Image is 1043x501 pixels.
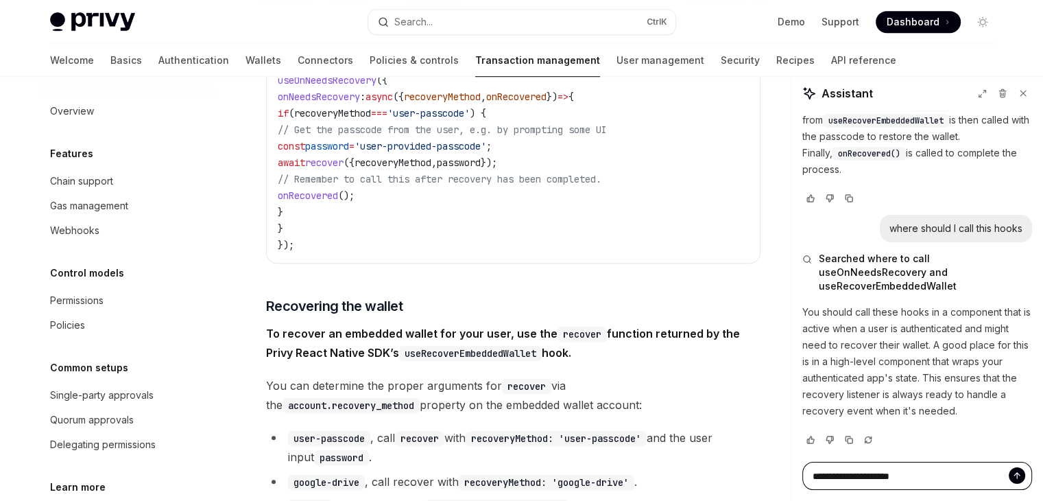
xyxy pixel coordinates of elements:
div: Gas management [50,198,128,214]
div: Permissions [50,292,104,309]
a: Basics [110,44,142,77]
code: recoveryMethod: 'user-passcode' [466,431,647,446]
div: Webhooks [50,222,99,239]
a: Overview [39,99,215,124]
span: Ctrl K [647,16,667,27]
span: { [568,91,574,103]
code: recover [502,379,551,394]
a: Chain support [39,169,215,194]
span: ; [486,140,492,152]
span: await [278,156,305,169]
span: // Remember to call this after recovery has been completed. [278,173,601,185]
code: recover [558,327,607,342]
a: User management [616,44,704,77]
button: Toggle dark mode [972,11,994,33]
span: Assistant [822,85,873,102]
span: ) { [470,107,486,119]
span: recoveryMethod [404,91,481,103]
button: Search...CtrlK [368,10,675,34]
span: password [437,156,481,169]
span: } [278,206,283,218]
span: recoveryMethod [355,156,431,169]
span: useRecoverEmbeddedWallet [828,115,944,126]
span: // Get the passcode from the user, e.g. by prompting some UI [278,124,607,136]
a: Transaction management [475,44,600,77]
span: recoveryMethod [294,107,371,119]
span: Recovering the wallet [266,296,403,316]
button: Vote that response was not good [822,191,838,205]
a: Connectors [298,44,353,77]
a: Support [822,15,859,29]
span: onNeedsRecovery [278,91,360,103]
strong: To recover an embedded wallet for your user, use the function returned by the Privy React Native ... [266,327,740,360]
textarea: Ask a question... [802,462,1032,491]
button: Copy chat response [841,433,857,447]
div: where should I call this hooks [889,222,1022,235]
span: onRecovered() [838,148,900,159]
div: Delegating permissions [50,436,156,453]
button: Searched where to call useOnNeedsRecovery and useRecoverEmbeddedWallet [802,252,1032,293]
button: Copy chat response [841,191,857,205]
button: Vote that response was good [802,433,819,447]
div: Chain support [50,173,113,189]
span: => [558,91,568,103]
p: You should call these hooks in a component that is active when a user is authenticated and might ... [802,304,1032,419]
span: onRecovered [486,91,547,103]
div: Quorum approvals [50,412,134,428]
span: === [371,107,387,119]
span: Searched where to call useOnNeedsRecovery and useRecoverEmbeddedWallet [819,252,1032,293]
code: user-passcode [288,431,370,446]
span: password [305,140,349,152]
span: }); [278,239,294,251]
span: }) [547,91,558,103]
span: , [431,156,437,169]
span: useOnNeedsRecovery [278,74,376,86]
span: ({ [393,91,404,103]
a: Gas management [39,194,215,218]
button: Send message [1009,467,1025,484]
span: (); [338,189,355,202]
span: , [481,91,486,103]
a: Dashboard [876,11,961,33]
a: API reference [831,44,896,77]
a: Policies & controls [370,44,459,77]
div: Overview [50,103,94,119]
a: Permissions [39,288,215,313]
span: async [365,91,393,103]
a: Quorum approvals [39,408,215,432]
img: light logo [50,12,135,32]
code: recover [395,431,444,446]
div: Single-party approvals [50,387,154,404]
a: Policies [39,313,215,338]
span: } [278,222,283,235]
a: Recipes [776,44,815,77]
a: Demo [778,15,805,29]
span: 'user-provided-passcode' [355,140,486,152]
a: Webhooks [39,218,215,243]
h5: Learn more [50,479,106,496]
span: if [278,107,289,119]
a: Security [721,44,760,77]
a: Single-party approvals [39,383,215,408]
code: account.recovery_method [283,398,420,413]
span: Dashboard [887,15,939,29]
span: 'user-passcode' [387,107,470,119]
span: ({ [376,74,387,86]
span: const [278,140,305,152]
div: Policies [50,317,85,334]
button: Reload last chat [860,433,876,447]
code: useRecoverEmbeddedWallet [399,346,542,361]
span: You can determine the proper arguments for via the property on the embedded wallet account: [266,376,760,415]
span: ({ [344,156,355,169]
span: recover [305,156,344,169]
span: = [349,140,355,152]
button: Vote that response was good [802,191,819,205]
h5: Control models [50,265,124,281]
span: ( [289,107,294,119]
a: Delegating permissions [39,432,215,457]
div: Search... [394,14,433,30]
h5: Features [50,145,93,162]
button: Vote that response was not good [822,433,838,447]
span: }); [481,156,497,169]
a: Authentication [158,44,229,77]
